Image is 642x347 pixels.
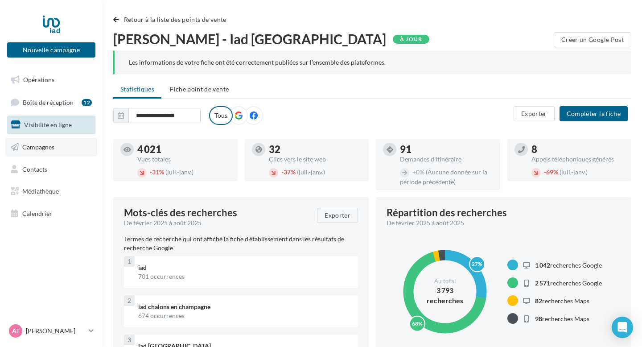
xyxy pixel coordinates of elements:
span: Visibilité en ligne [24,121,72,128]
button: Retour à la liste des points de vente [113,14,230,25]
span: 31% [150,168,164,176]
div: 3 [124,335,135,345]
span: Fiche point de vente [170,85,229,93]
span: recherches Google [535,261,602,269]
span: Campagnes [22,143,54,151]
div: Vues totales [137,156,230,162]
div: Open Intercom Messenger [612,317,633,338]
span: - [281,168,284,176]
span: Contacts [22,165,47,173]
span: 2 571 [535,279,550,287]
div: 32 [269,145,362,154]
a: Médiathèque [5,182,97,201]
div: 1 [124,256,135,267]
span: (Aucune donnée sur la période précédente) [400,168,487,186]
a: Opérations [5,70,97,89]
button: Créer un Google Post [554,32,631,47]
div: De février 2025 à août 2025 [387,219,613,227]
div: Répartition des recherches [387,208,507,218]
a: AT [PERSON_NAME] [7,322,95,339]
div: iad [138,263,351,272]
div: 4 021 [137,145,230,154]
span: 0% [412,168,424,176]
div: Clics vers le site web [269,156,362,162]
div: 8 [531,145,625,154]
span: Retour à la liste des points de vente [124,16,226,23]
span: 1 042 [535,261,550,269]
div: Demandes d'itinéraire [400,156,493,162]
div: 674 occurrences [138,311,351,320]
span: (juil.-janv.) [297,168,325,176]
div: Appels téléphoniques générés [531,156,625,162]
p: Termes de recherche qui ont affiché la fiche d'établissement dans les résultats de recherche Google [124,235,358,252]
span: (juil.-janv.) [560,168,588,176]
a: Calendrier [5,204,97,223]
span: - [544,168,546,176]
span: [PERSON_NAME] - Iad [GEOGRAPHIC_DATA] [113,32,386,45]
span: (juil.-janv.) [165,168,193,176]
span: 37% [281,168,296,176]
div: De février 2025 à août 2025 [124,219,310,227]
span: Boîte de réception [23,98,74,106]
span: Opérations [23,76,54,83]
button: Exporter [317,208,358,223]
span: AT [12,326,20,335]
div: Les informations de votre fiche ont été correctement publiées sur l’ensemble des plateformes. [129,58,617,67]
span: recherches Maps [535,315,589,322]
span: Médiathèque [22,187,59,195]
div: 2 [124,295,135,306]
div: 12 [82,99,92,106]
span: 82 [535,297,542,305]
span: 98 [535,315,542,322]
span: Calendrier [22,210,52,217]
span: + [412,168,416,176]
button: Exporter [514,106,555,121]
div: 91 [400,145,493,154]
p: [PERSON_NAME] [26,326,85,335]
button: Compléter la fiche [560,106,628,121]
a: Contacts [5,160,97,179]
span: - [150,168,152,176]
div: À jour [393,35,429,44]
a: Visibilité en ligne [5,116,97,134]
label: Tous [209,106,233,125]
span: recherches Google [535,279,602,287]
span: Mots-clés des recherches [124,208,237,218]
span: recherches Maps [535,297,589,305]
span: 69% [544,168,558,176]
div: iad chalons en champagne [138,302,351,311]
div: 701 occurrences [138,272,351,281]
button: Nouvelle campagne [7,42,95,58]
a: Campagnes [5,138,97,157]
a: Compléter la fiche [556,109,631,117]
a: Boîte de réception12 [5,93,97,112]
